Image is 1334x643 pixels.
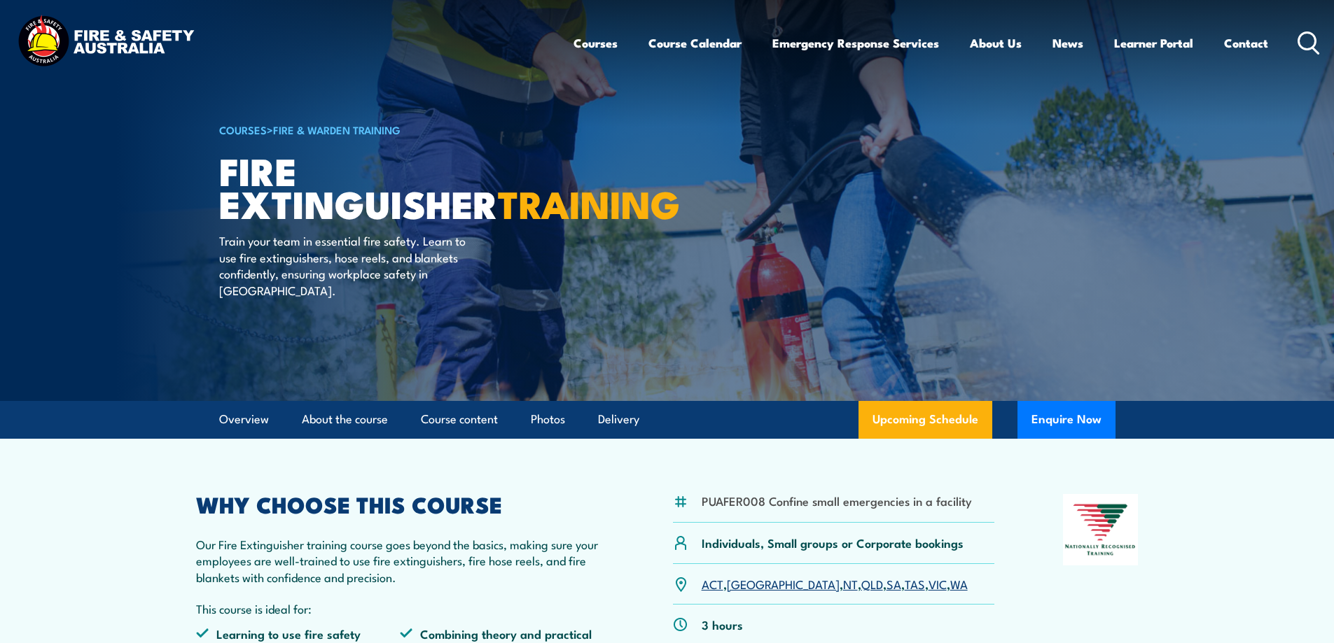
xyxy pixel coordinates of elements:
[843,575,858,592] a: NT
[887,575,901,592] a: SA
[1017,401,1116,439] button: Enquire Now
[302,401,388,438] a: About the course
[970,24,1022,62] a: About Us
[421,401,498,438] a: Course content
[196,494,605,514] h2: WHY CHOOSE THIS COURSE
[929,575,947,592] a: VIC
[1114,24,1193,62] a: Learner Portal
[772,24,939,62] a: Emergency Response Services
[219,401,269,438] a: Overview
[702,576,968,592] p: , , , , , , ,
[861,575,883,592] a: QLD
[859,401,992,439] a: Upcoming Schedule
[702,575,723,592] a: ACT
[196,536,605,585] p: Our Fire Extinguisher training course goes beyond the basics, making sure your employees are well...
[905,575,925,592] a: TAS
[219,121,565,138] h6: >
[648,24,742,62] a: Course Calendar
[498,174,680,232] strong: TRAINING
[219,154,565,219] h1: Fire Extinguisher
[950,575,968,592] a: WA
[273,122,401,137] a: Fire & Warden Training
[1052,24,1083,62] a: News
[702,535,964,551] p: Individuals, Small groups or Corporate bookings
[219,232,475,298] p: Train your team in essential fire safety. Learn to use fire extinguishers, hose reels, and blanke...
[702,493,972,509] li: PUAFER008 Confine small emergencies in a facility
[1224,24,1268,62] a: Contact
[1063,494,1139,565] img: Nationally Recognised Training logo.
[219,122,267,137] a: COURSES
[702,616,743,633] p: 3 hours
[531,401,565,438] a: Photos
[196,600,605,616] p: This course is ideal for:
[574,24,618,62] a: Courses
[727,575,840,592] a: [GEOGRAPHIC_DATA]
[598,401,639,438] a: Delivery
